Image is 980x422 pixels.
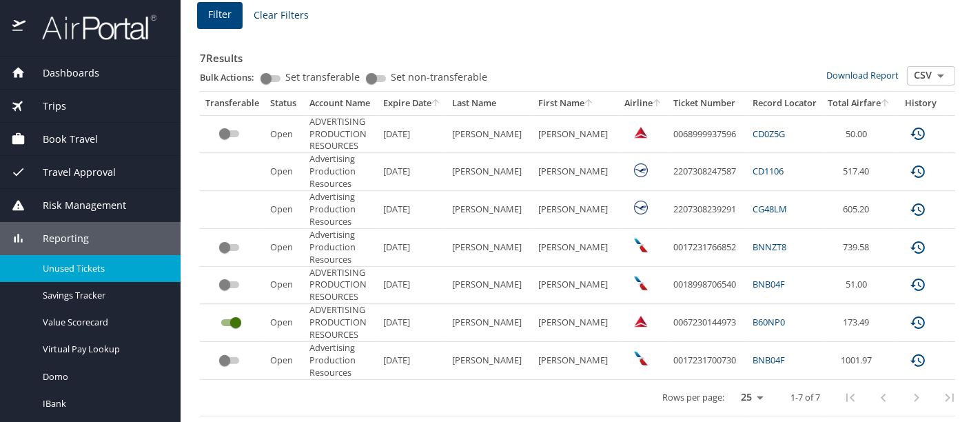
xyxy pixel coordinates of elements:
a: CD0Z5G [753,128,785,140]
span: Trips [25,99,66,114]
button: Filter [197,2,243,29]
td: Open [265,191,304,228]
a: Download Report [826,69,899,81]
span: Savings Tracker [43,289,164,302]
td: 51.00 [822,267,896,304]
td: Advertising Production Resources [304,191,378,228]
td: Open [265,115,304,153]
td: 0017231766852 [668,229,747,266]
button: expand row [951,125,968,142]
img: Lufthansa [634,201,648,214]
td: [PERSON_NAME] [447,342,533,379]
p: 1-7 of 7 [790,393,820,402]
td: ADVERTISING PRODUCTION RESOURCES [304,304,378,341]
th: Account Name [304,92,378,115]
span: Unused Tickets [43,262,164,275]
td: [PERSON_NAME] [533,342,619,379]
span: IBank [43,397,164,410]
td: [DATE] [378,267,447,304]
td: [PERSON_NAME] [533,153,619,190]
td: [DATE] [378,342,447,379]
button: sort [431,99,441,108]
th: Expire Date [378,92,447,115]
img: American Airlines [634,239,648,252]
button: expand row [951,277,968,293]
td: [DATE] [378,191,447,228]
td: Advertising Production Resources [304,153,378,190]
span: Travel Approval [25,165,116,180]
button: Open [931,66,950,86]
th: Status [265,92,304,115]
th: Total Airfare [822,92,896,115]
td: [PERSON_NAME] [447,115,533,153]
button: expand row [951,201,968,218]
img: icon-airportal.png [12,14,27,41]
span: Set transferable [285,72,360,82]
a: BNNZT8 [753,241,786,253]
a: CG48LM [753,203,787,215]
th: First Name [533,92,619,115]
a: B60NP0 [753,316,785,328]
span: Reporting [25,231,89,246]
td: ADVERTISING PRODUCTION RESOURCES [304,267,378,304]
th: Ticket Number [668,92,747,115]
button: expand row [951,163,968,180]
a: BNB04F [753,278,785,290]
td: [PERSON_NAME] [533,191,619,228]
td: [PERSON_NAME] [447,229,533,266]
button: expand row [951,352,968,369]
span: Book Travel [25,132,98,147]
td: [DATE] [378,153,447,190]
select: rows per page [730,388,768,408]
td: 0068999937596 [668,115,747,153]
span: Dashboards [25,66,99,81]
td: Open [265,229,304,266]
button: expand row [951,239,968,256]
td: 739.58 [822,229,896,266]
div: Transferable [205,97,259,110]
td: [PERSON_NAME] [533,267,619,304]
img: Lufthansa [634,163,648,177]
td: Open [265,267,304,304]
th: Record Locator [747,92,822,115]
button: sort [653,99,662,108]
td: 2207308239291 [668,191,747,228]
td: [DATE] [378,229,447,266]
td: 605.20 [822,191,896,228]
button: Clear Filters [248,3,314,28]
img: American Airlines [634,352,648,365]
td: [PERSON_NAME] [533,229,619,266]
td: [DATE] [378,304,447,341]
td: 1001.97 [822,342,896,379]
span: Set non-transferable [391,72,487,82]
td: Advertising Production Resources [304,342,378,379]
td: [PERSON_NAME] [447,267,533,304]
button: sort [881,99,890,108]
span: Value Scorecard [43,316,164,329]
td: Open [265,153,304,190]
td: 2207308247587 [668,153,747,190]
img: airportal-logo.png [27,14,156,41]
td: ADVERTISING PRODUCTION RESOURCES [304,115,378,153]
td: 50.00 [822,115,896,153]
p: Rows per page: [662,393,724,402]
th: Last Name [447,92,533,115]
td: Open [265,304,304,341]
table: custom pagination table [200,92,979,416]
th: History [896,92,946,115]
td: [PERSON_NAME] [533,115,619,153]
button: sort [584,99,594,108]
a: CD1106 [753,165,784,177]
td: [PERSON_NAME] [447,153,533,190]
img: American Airlines [634,277,648,290]
td: 0067230144973 [668,304,747,341]
button: expand row [951,314,968,331]
td: Open [265,342,304,379]
span: Domo [43,370,164,383]
th: Airline [619,92,668,115]
a: BNB04F [753,354,785,366]
p: Bulk Actions: [200,71,265,83]
td: 0018998706540 [668,267,747,304]
span: Risk Management [25,198,126,213]
td: [PERSON_NAME] [447,304,533,341]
